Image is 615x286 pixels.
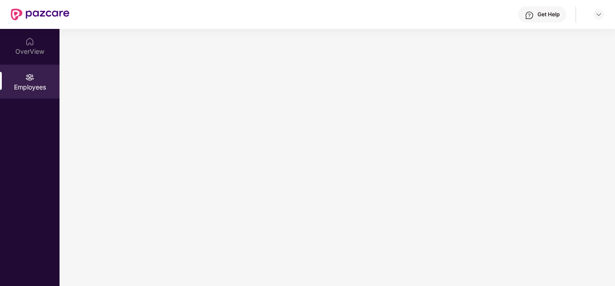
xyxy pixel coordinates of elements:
[595,11,602,18] img: svg+xml;base64,PHN2ZyBpZD0iRHJvcGRvd24tMzJ4MzIiIHhtbG5zPSJodHRwOi8vd3d3LnczLm9yZy8yMDAwL3N2ZyIgd2...
[537,11,560,18] div: Get Help
[25,37,34,46] img: svg+xml;base64,PHN2ZyBpZD0iSG9tZSIgeG1sbnM9Imh0dHA6Ly93d3cudzMub3JnLzIwMDAvc3ZnIiB3aWR0aD0iMjAiIG...
[525,11,534,20] img: svg+xml;base64,PHN2ZyBpZD0iSGVscC0zMngzMiIgeG1sbnM9Imh0dHA6Ly93d3cudzMub3JnLzIwMDAvc3ZnIiB3aWR0aD...
[25,73,34,82] img: svg+xml;base64,PHN2ZyBpZD0iRW1wbG95ZWVzIiB4bWxucz0iaHR0cDovL3d3dy53My5vcmcvMjAwMC9zdmciIHdpZHRoPS...
[11,9,69,20] img: New Pazcare Logo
